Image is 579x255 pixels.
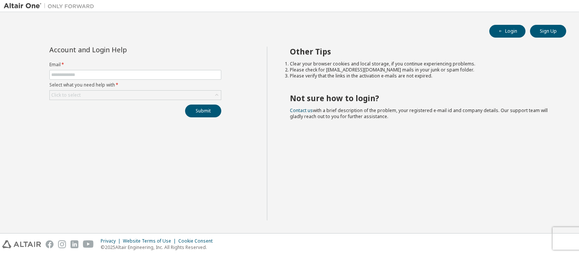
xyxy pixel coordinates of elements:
img: facebook.svg [46,240,54,248]
button: Submit [185,105,221,117]
li: Please verify that the links in the activation e-mails are not expired. [290,73,553,79]
button: Login [489,25,525,38]
img: instagram.svg [58,240,66,248]
div: Privacy [101,238,123,244]
p: © 2025 Altair Engineering, Inc. All Rights Reserved. [101,244,217,250]
img: youtube.svg [83,240,94,248]
div: Click to select [51,92,81,98]
button: Sign Up [530,25,566,38]
label: Select what you need help with [49,82,221,88]
img: linkedin.svg [70,240,78,248]
div: Website Terms of Use [123,238,178,244]
a: Contact us [290,107,313,114]
li: Clear your browser cookies and local storage, if you continue experiencing problems. [290,61,553,67]
div: Click to select [50,91,221,100]
h2: Other Tips [290,47,553,56]
span: with a brief description of the problem, your registered e-mail id and company details. Our suppo... [290,107,548,120]
h2: Not sure how to login? [290,93,553,103]
img: altair_logo.svg [2,240,41,248]
div: Cookie Consent [178,238,217,244]
div: Account and Login Help [49,47,187,53]
label: Email [49,62,221,68]
li: Please check for [EMAIL_ADDRESS][DOMAIN_NAME] mails in your junk or spam folder. [290,67,553,73]
img: Altair One [4,2,98,10]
